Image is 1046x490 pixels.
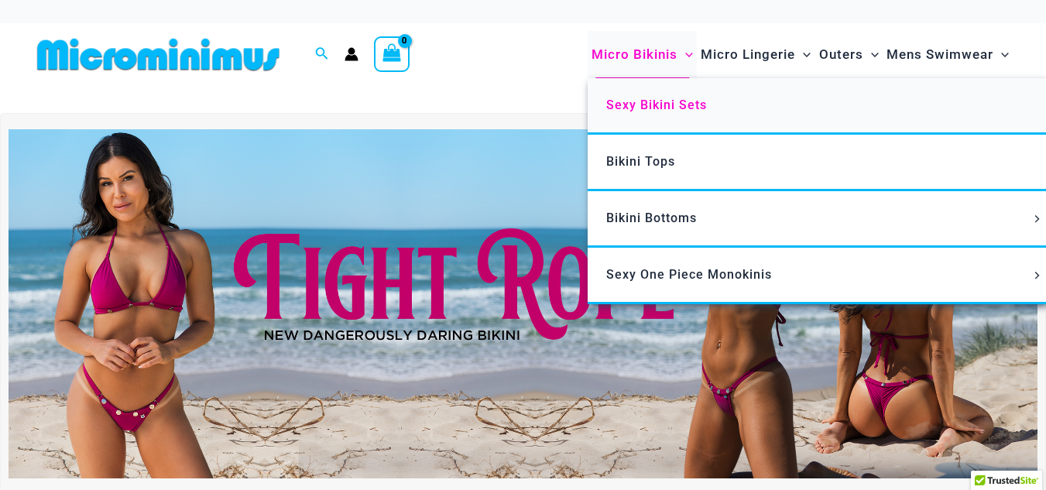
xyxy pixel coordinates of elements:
span: Mens Swimwear [887,35,993,74]
a: Mens SwimwearMenu ToggleMenu Toggle [883,31,1013,78]
a: Micro LingerieMenu ToggleMenu Toggle [697,31,815,78]
img: MM SHOP LOGO FLAT [31,37,286,72]
a: Account icon link [345,47,358,61]
a: View Shopping Cart, empty [374,36,410,72]
span: Bikini Tops [606,154,675,169]
span: Sexy Bikini Sets [606,98,707,112]
span: Menu Toggle [1029,215,1046,223]
a: Micro BikinisMenu ToggleMenu Toggle [588,31,697,78]
a: Search icon link [315,45,329,64]
span: Sexy One Piece Monokinis [606,267,772,282]
span: Menu Toggle [1029,272,1046,279]
nav: Site Navigation [585,29,1015,81]
span: Micro Lingerie [701,35,795,74]
span: Menu Toggle [993,35,1009,74]
span: Menu Toggle [677,35,693,74]
span: Menu Toggle [863,35,879,74]
img: Tight Rope Pink Bikini [9,129,1037,479]
span: Menu Toggle [795,35,811,74]
span: Bikini Bottoms [606,211,697,225]
a: OutersMenu ToggleMenu Toggle [815,31,883,78]
span: Outers [819,35,863,74]
span: Micro Bikinis [592,35,677,74]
